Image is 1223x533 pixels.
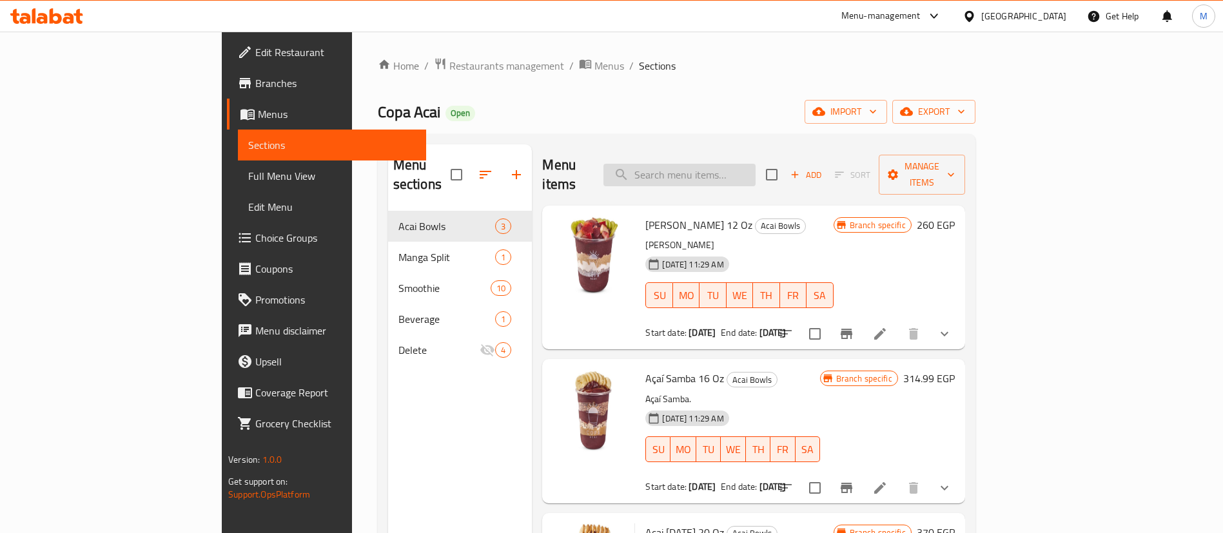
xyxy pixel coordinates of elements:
[759,478,787,495] b: [DATE]
[801,440,815,459] span: SA
[751,440,765,459] span: TH
[378,97,440,126] span: Copa Acai
[898,472,929,503] button: delete
[721,436,746,462] button: WE
[424,58,429,73] li: /
[676,440,691,459] span: MO
[496,251,511,264] span: 1
[831,373,897,385] span: Branch specific
[579,57,624,74] a: Menus
[227,37,426,68] a: Edit Restaurant
[496,220,511,233] span: 3
[639,58,676,73] span: Sections
[755,218,806,234] div: Acai Bowls
[227,99,426,130] a: Menus
[603,164,756,186] input: search
[255,44,416,60] span: Edit Restaurant
[495,218,511,234] div: items
[785,165,827,185] button: Add
[445,108,475,119] span: Open
[238,160,426,191] a: Full Menu View
[746,436,770,462] button: TH
[449,58,564,73] span: Restaurants management
[255,292,416,307] span: Promotions
[903,369,955,387] h6: 314.99 EGP
[645,436,670,462] button: SU
[732,286,748,305] span: WE
[645,391,819,407] p: Açaí Samba.
[770,318,801,349] button: sort-choices
[801,320,828,347] span: Select to update
[917,216,955,234] h6: 260 EGP
[727,372,778,387] div: Acai Bowls
[227,408,426,439] a: Grocery Checklist
[827,165,879,185] span: Select section first
[495,311,511,327] div: items
[696,436,721,462] button: TU
[227,222,426,253] a: Choice Groups
[780,282,807,308] button: FR
[872,326,888,342] a: Edit menu item
[845,219,911,231] span: Branch specific
[929,472,960,503] button: show more
[553,216,635,298] img: Açaí Jongo 12 Oz
[689,324,716,341] b: [DATE]
[553,369,635,452] img: Açaí Samba 16 Oz
[228,451,260,468] span: Version:
[872,480,888,496] a: Edit menu item
[670,436,696,462] button: MO
[645,478,687,495] span: Start date:
[879,155,965,195] button: Manage items
[758,286,774,305] span: TH
[434,57,564,74] a: Restaurants management
[248,199,416,215] span: Edit Menu
[227,253,426,284] a: Coupons
[398,311,496,327] div: Beverage
[491,282,511,295] span: 10
[480,342,495,358] svg: Inactive section
[255,261,416,276] span: Coupons
[398,342,480,358] span: Delete
[727,373,777,387] span: Acai Bowls
[705,286,721,305] span: TU
[491,280,511,296] div: items
[657,412,729,425] span: [DATE] 11:29 AM
[770,436,795,462] button: FR
[700,282,726,308] button: TU
[495,249,511,265] div: items
[388,242,533,273] div: Manga Split1
[727,282,753,308] button: WE
[651,440,665,459] span: SU
[594,58,624,73] span: Menus
[801,474,828,501] span: Select to update
[831,318,862,349] button: Branch-specific-item
[981,9,1066,23] div: [GEOGRAPHIC_DATA]
[889,159,955,191] span: Manage items
[398,249,496,265] span: Manga Split
[445,106,475,121] div: Open
[673,282,700,308] button: MO
[569,58,574,73] li: /
[388,334,533,365] div: Delete4
[841,8,921,24] div: Menu-management
[937,480,952,496] svg: Show Choices
[726,440,741,459] span: WE
[248,137,416,153] span: Sections
[227,284,426,315] a: Promotions
[398,280,491,296] span: Smoothie
[398,218,496,234] span: Acai Bowls
[831,472,862,503] button: Branch-specific-item
[678,286,694,305] span: MO
[262,451,282,468] span: 1.0.0
[770,472,801,503] button: sort-choices
[651,286,667,305] span: SU
[227,346,426,377] a: Upsell
[796,436,820,462] button: SA
[807,282,833,308] button: SA
[753,282,779,308] button: TH
[785,286,801,305] span: FR
[645,282,672,308] button: SU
